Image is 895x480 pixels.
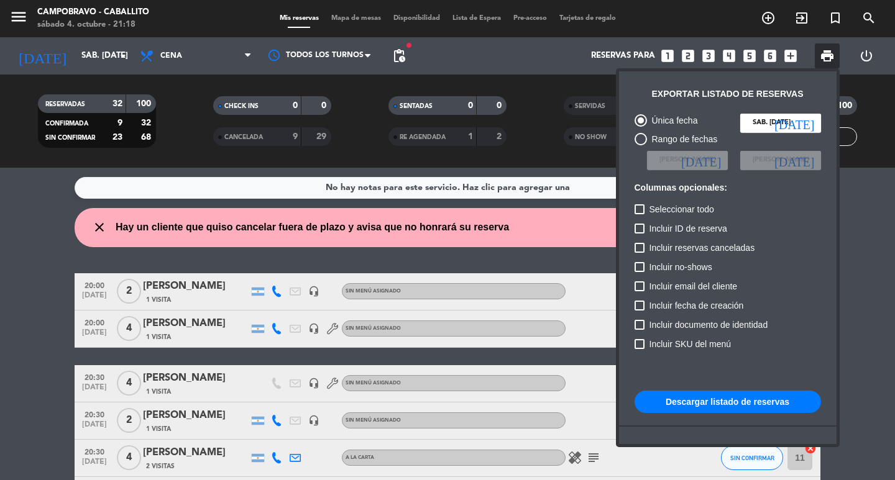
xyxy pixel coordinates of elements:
[649,202,714,217] span: Seleccionar todo
[652,87,804,101] div: Exportar listado de reservas
[753,155,809,166] span: [PERSON_NAME]
[649,298,744,313] span: Incluir fecha de creación
[649,260,712,274] span: Incluir no-shows
[649,221,727,236] span: Incluir ID de reserva
[649,317,768,332] span: Incluir documento de identidad
[635,391,821,413] button: Descargar listado de reservas
[649,279,738,294] span: Incluir email del cliente
[820,48,835,63] span: print
[681,154,721,166] i: [DATE]
[774,117,814,129] i: [DATE]
[647,114,698,128] div: Única fecha
[647,132,718,147] div: Rango de fechas
[635,183,821,193] h6: Columnas opcionales:
[774,154,814,166] i: [DATE]
[649,240,755,255] span: Incluir reservas canceladas
[659,155,715,166] span: [PERSON_NAME]
[649,337,732,351] span: Incluir SKU del menú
